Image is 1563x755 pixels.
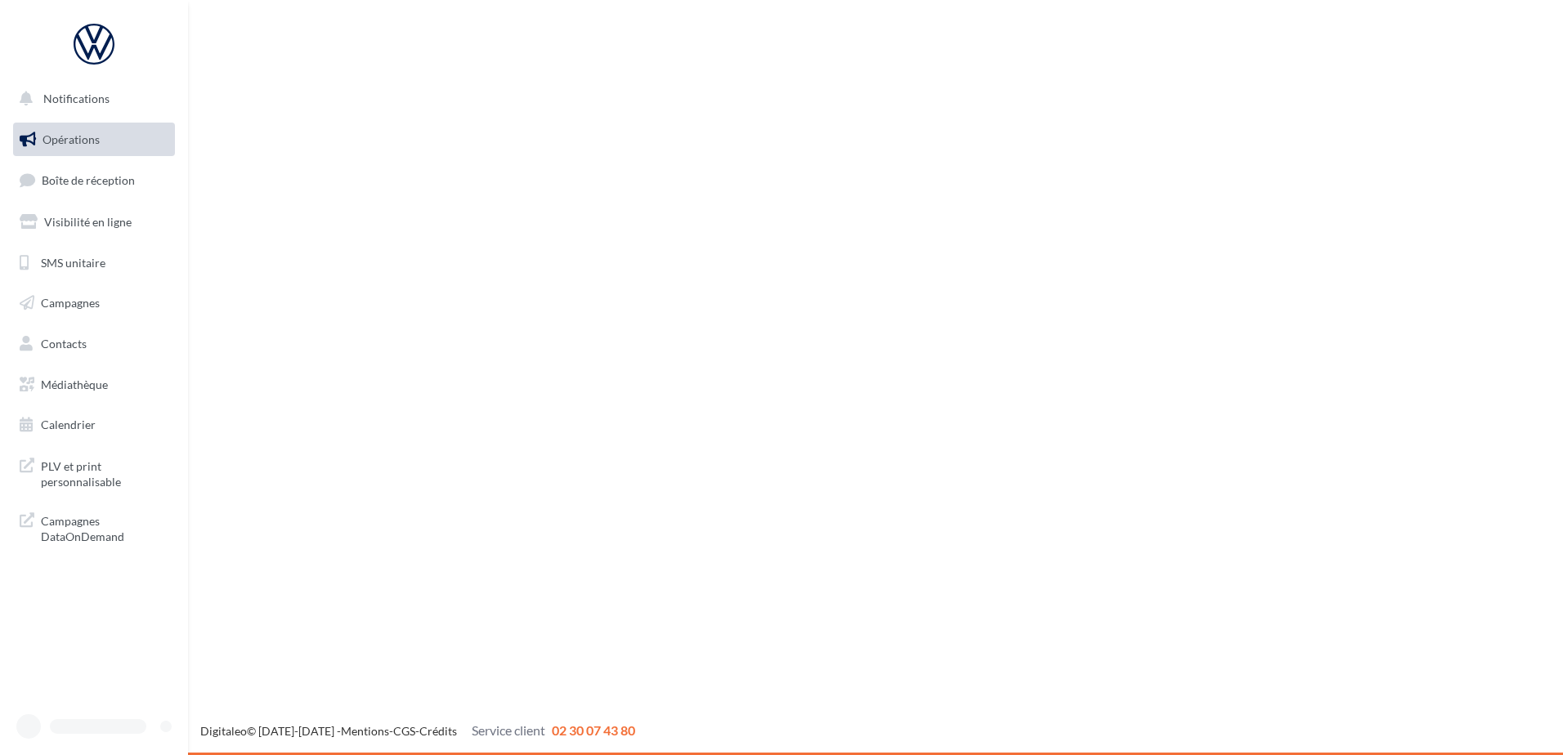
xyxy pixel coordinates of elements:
span: Campagnes [41,296,100,310]
span: Contacts [41,337,87,351]
a: Crédits [419,724,457,738]
span: © [DATE]-[DATE] - - - [200,724,635,738]
span: Campagnes DataOnDemand [41,510,168,545]
a: PLV et print personnalisable [10,449,178,497]
a: Campagnes [10,286,178,320]
button: Notifications [10,82,172,116]
a: Mentions [341,724,389,738]
a: Calendrier [10,408,178,442]
a: SMS unitaire [10,246,178,280]
span: Calendrier [41,418,96,431]
span: PLV et print personnalisable [41,455,168,490]
span: Boîte de réception [42,173,135,187]
a: Visibilité en ligne [10,205,178,239]
a: Opérations [10,123,178,157]
a: Campagnes DataOnDemand [10,503,178,552]
a: Boîte de réception [10,163,178,198]
a: CGS [393,724,415,738]
span: Service client [472,722,545,738]
span: Visibilité en ligne [44,215,132,229]
span: 02 30 07 43 80 [552,722,635,738]
span: Médiathèque [41,377,108,391]
span: SMS unitaire [41,255,105,269]
a: Contacts [10,327,178,361]
span: Notifications [43,92,110,105]
span: Opérations [43,132,100,146]
a: Médiathèque [10,368,178,402]
a: Digitaleo [200,724,247,738]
